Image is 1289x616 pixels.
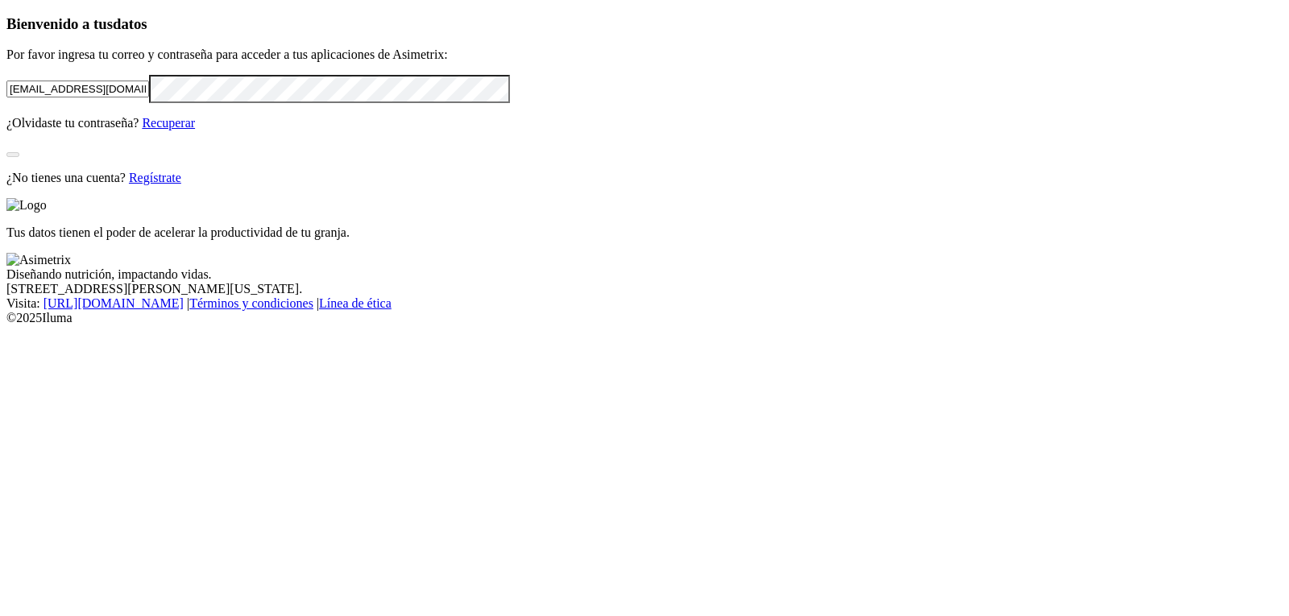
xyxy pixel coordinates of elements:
input: Tu correo [6,81,149,97]
p: ¿No tienes una cuenta? [6,171,1283,185]
p: ¿Olvidaste tu contraseña? [6,116,1283,130]
a: Regístrate [129,171,181,184]
h3: Bienvenido a tus [6,15,1283,33]
div: [STREET_ADDRESS][PERSON_NAME][US_STATE]. [6,282,1283,296]
a: Línea de ética [319,296,392,310]
div: Diseñando nutrición, impactando vidas. [6,267,1283,282]
p: Tus datos tienen el poder de acelerar la productividad de tu granja. [6,225,1283,240]
div: © 2025 Iluma [6,311,1283,325]
img: Logo [6,198,47,213]
div: Visita : | | [6,296,1283,311]
a: Términos y condiciones [189,296,313,310]
span: datos [113,15,147,32]
a: [URL][DOMAIN_NAME] [44,296,184,310]
p: Por favor ingresa tu correo y contraseña para acceder a tus aplicaciones de Asimetrix: [6,48,1283,62]
a: Recuperar [142,116,195,130]
img: Asimetrix [6,253,71,267]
